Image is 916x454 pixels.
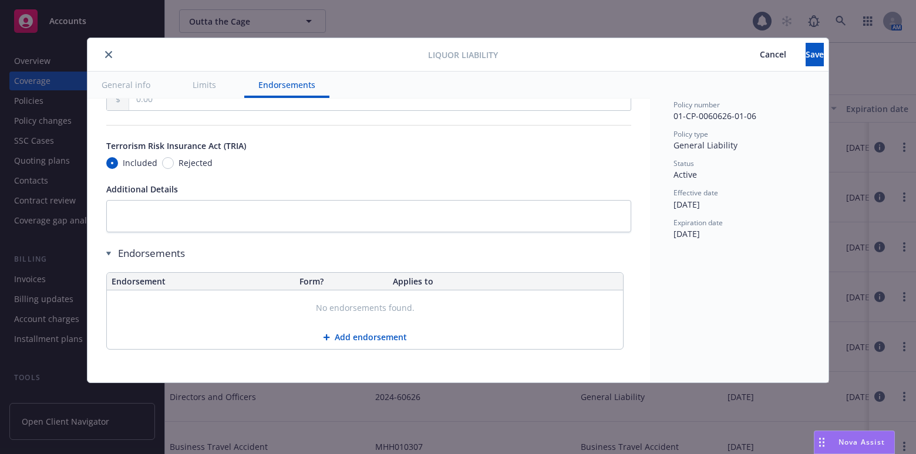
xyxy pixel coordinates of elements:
button: Endorsements [244,72,329,98]
th: Endorsement [107,273,295,290]
span: Active [673,169,697,180]
input: 0.00 [129,88,631,110]
span: Policy type [673,129,708,139]
button: General info [87,72,164,98]
span: [DATE] [673,199,700,210]
span: Included [123,157,157,169]
span: Liquor Liability [428,49,498,61]
button: close [102,48,116,62]
span: Rejected [179,157,213,169]
button: Add endorsement [107,326,623,349]
span: Nova Assist [838,437,885,447]
div: Drag to move [814,431,829,453]
span: Additional Details [106,184,178,195]
th: Applies to [388,273,623,290]
input: Included [106,157,118,169]
button: Limits [179,72,230,98]
span: [DATE] [673,228,700,239]
span: Expiration date [673,218,723,228]
span: Save [806,49,824,60]
button: Cancel [740,43,806,66]
span: Cancel [760,49,786,60]
span: Effective date [673,188,718,198]
div: Endorsements [106,246,624,260]
th: Form? [295,273,389,290]
span: No endorsements found. [316,302,415,314]
span: Status [673,158,694,168]
span: General Liability [673,140,737,151]
span: Terrorism Risk Insurance Act (TRIA) [106,140,246,151]
button: Nova Assist [814,431,895,454]
input: Rejected [162,157,174,169]
span: Policy number [673,100,720,110]
span: 01-CP-0060626-01-06 [673,110,756,121]
button: Save [806,43,824,66]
